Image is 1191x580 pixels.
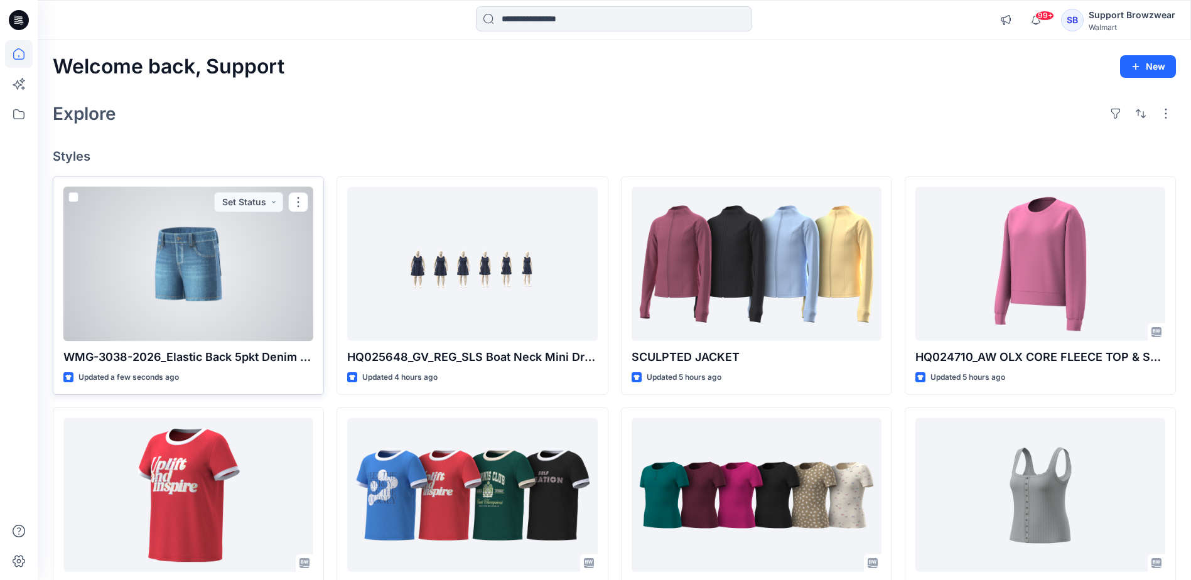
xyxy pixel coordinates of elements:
[78,371,179,384] p: Updated a few seconds ago
[915,187,1165,341] a: HQ024710_AW OLX CORE FLEECE TOP & SHORT SET_PLUS
[53,149,1176,164] h4: Styles
[632,187,881,341] a: SCULPTED JACKET
[930,371,1005,384] p: Updated 5 hours ago
[1089,8,1175,23] div: Support Browzwear
[915,418,1165,572] a: WM32605_DEV_REV2
[1035,11,1054,21] span: 99+
[647,371,721,384] p: Updated 5 hours ago
[632,418,881,572] a: HQ020633_WN SS WAFFLE HENLEY
[347,418,597,572] a: HQ021663_AW GRAPHIC SS TEE
[632,348,881,366] p: SCULPTED JACKET
[1120,55,1176,78] button: New
[63,348,313,366] p: WMG-3038-2026_Elastic Back 5pkt Denim Shorts 3 Inseam_Aug12
[63,187,313,341] a: WMG-3038-2026_Elastic Back 5pkt Denim Shorts 3 Inseam_Aug12
[347,348,597,366] p: HQ025648_GV_REG_SLS Boat Neck Mini Dress
[1061,9,1084,31] div: SB
[63,418,313,572] a: HQ021663_AW GRAPHIC SS TEE_PLUS
[347,187,597,341] a: HQ025648_GV_REG_SLS Boat Neck Mini Dress
[53,104,116,124] h2: Explore
[362,371,438,384] p: Updated 4 hours ago
[53,55,284,78] h2: Welcome back, Support
[1089,23,1175,32] div: Walmart
[915,348,1165,366] p: HQ024710_AW OLX CORE FLEECE TOP & SHORT SET_PLUS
